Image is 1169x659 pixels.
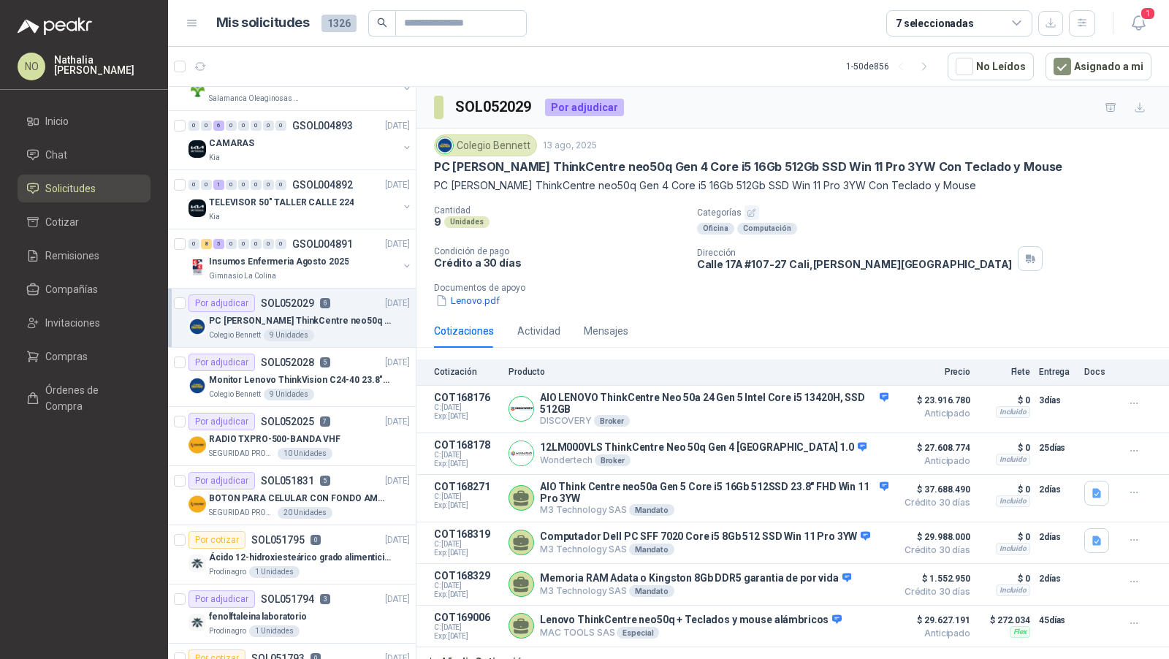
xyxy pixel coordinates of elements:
[189,239,199,249] div: 0
[251,121,262,131] div: 0
[540,392,888,415] p: AIO LENOVO ThinkCentre Neo 50a 24 Gen 5 Intel Core i5 13420H, SSD 512GB
[201,239,212,249] div: 8
[434,460,500,468] span: Exp: [DATE]
[1140,7,1156,20] span: 1
[213,121,224,131] div: 6
[320,416,330,427] p: 7
[540,415,888,427] p: DISCOVERY
[226,121,237,131] div: 0
[263,121,274,131] div: 0
[226,180,237,190] div: 0
[189,199,206,217] img: Company Logo
[434,392,500,403] p: COT168176
[261,298,314,308] p: SOL052029
[238,239,249,249] div: 0
[434,501,500,510] span: Exp: [DATE]
[264,329,314,341] div: 9 Unidades
[979,367,1030,377] p: Flete
[1039,367,1075,377] p: Entrega
[540,614,842,627] p: Lenovo ThinkCentre neo50q + Teclados y mouse alámbricos
[249,566,300,578] div: 1 Unidades
[18,376,151,420] a: Órdenes de Compra
[209,566,246,578] p: Prodinagro
[434,481,500,492] p: COT168271
[189,354,255,371] div: Por adjudicar
[209,329,261,341] p: Colegio Bennett
[434,582,500,590] span: C: [DATE]
[1039,392,1075,409] p: 3 días
[189,318,206,335] img: Company Logo
[979,439,1030,457] p: $ 0
[168,466,416,525] a: Por adjudicarSOL0518315[DATE] Company LogoBOTON PARA CELULAR CON FONDO AMARILLOSEGURIDAD PROVISER...
[540,481,888,504] p: AIO Think Centre neo50a Gen 5 Core i5 16Gb 512SSD 23.8" FHD Win 11 Pro 3YW
[320,594,330,604] p: 3
[996,454,1030,465] div: Incluido
[18,242,151,270] a: Remisiones
[434,412,500,421] span: Exp: [DATE]
[292,239,353,249] p: GSOL004891
[979,392,1030,409] p: $ 0
[189,614,206,631] img: Company Logo
[320,476,330,486] p: 5
[263,239,274,249] div: 0
[434,632,500,641] span: Exp: [DATE]
[201,180,212,190] div: 0
[434,540,500,549] span: C: [DATE]
[385,119,410,133] p: [DATE]
[168,407,416,466] a: Por adjudicarSOL0520257[DATE] Company LogoRADIO TXPRO-500-BANDA VHFSEGURIDAD PROVISER LTDA10 Unid...
[209,211,220,223] p: Kia
[543,139,597,153] p: 13 ago, 2025
[251,535,305,545] p: SOL051795
[540,454,867,466] p: Wondertech
[509,367,888,377] p: Producto
[697,223,734,235] div: Oficina
[897,629,970,638] span: Anticipado
[209,152,220,164] p: Kia
[189,294,255,312] div: Por adjudicar
[189,176,413,223] a: 0 0 1 0 0 0 0 0 GSOL004892[DATE] Company LogoTELEVISOR 50" TALLER CALLE 224Kia
[261,476,314,486] p: SOL051831
[517,323,560,339] div: Actividad
[209,373,391,387] p: Monitor Lenovo ThinkVision C24-40 23.8" 3YW
[292,121,353,131] p: GSOL004893
[444,216,490,228] div: Unidades
[540,441,867,454] p: 12LM000VLS ThinkCentre Neo 50q Gen 4 [GEOGRAPHIC_DATA] 1.0
[320,298,330,308] p: 6
[275,121,286,131] div: 0
[189,180,199,190] div: 0
[45,147,67,163] span: Chat
[189,531,245,549] div: Por cotizar
[1039,481,1075,498] p: 2 días
[434,256,685,269] p: Crédito a 30 días
[275,180,286,190] div: 0
[897,457,970,465] span: Anticipado
[168,289,416,348] a: Por adjudicarSOL0520296[DATE] Company LogoPC [PERSON_NAME] ThinkCentre neo50q Gen 4 Core i5 16Gb ...
[697,248,1013,258] p: Dirección
[213,239,224,249] div: 5
[261,357,314,367] p: SOL052028
[629,504,674,516] div: Mandato
[45,180,96,197] span: Solicitudes
[45,113,69,129] span: Inicio
[189,590,255,608] div: Por adjudicar
[45,281,98,297] span: Compañías
[434,293,501,308] button: Lenovo.pdf
[18,343,151,370] a: Compras
[209,270,276,282] p: Gimnasio La Colina
[189,140,206,158] img: Company Logo
[897,367,970,377] p: Precio
[434,612,500,623] p: COT169006
[1039,612,1075,629] p: 45 días
[434,403,500,412] span: C: [DATE]
[377,18,387,28] span: search
[263,180,274,190] div: 0
[996,584,1030,596] div: Incluido
[948,53,1034,80] button: No Leídos
[434,451,500,460] span: C: [DATE]
[897,612,970,629] span: $ 29.627.191
[209,551,391,565] p: Ácido 12-hidroxiesteárico grado alimenticio por kg
[434,590,500,599] span: Exp: [DATE]
[45,382,137,414] span: Órdenes de Compra
[697,258,1013,270] p: Calle 17A #107-27 Cali , [PERSON_NAME][GEOGRAPHIC_DATA]
[540,627,842,639] p: MAC TOOLS SAS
